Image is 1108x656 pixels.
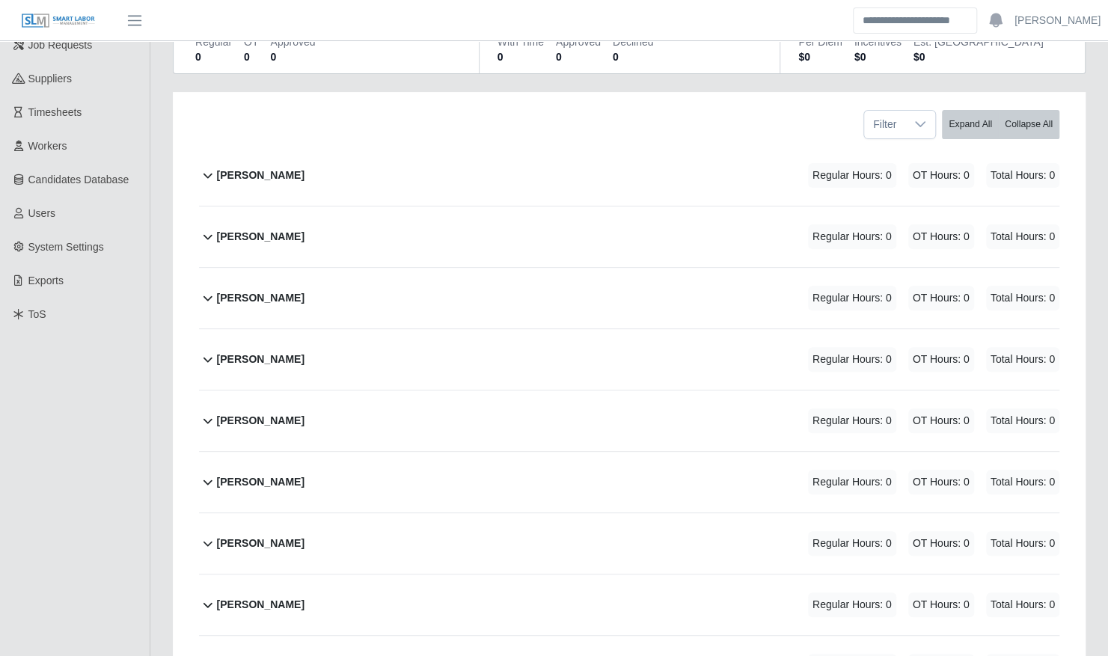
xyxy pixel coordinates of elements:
dd: 0 [270,49,315,64]
button: [PERSON_NAME] Regular Hours: 0 OT Hours: 0 Total Hours: 0 [199,452,1059,512]
dt: OT [244,34,258,49]
span: Regular Hours: 0 [808,592,896,617]
span: OT Hours: 0 [908,531,974,556]
input: Search [853,7,977,34]
span: Total Hours: 0 [986,286,1059,310]
dd: 0 [556,49,601,64]
b: [PERSON_NAME] [217,597,304,613]
span: Exports [28,275,64,286]
dd: $0 [913,49,1044,64]
dd: 0 [498,49,544,64]
span: OT Hours: 0 [908,286,974,310]
dt: With Time [498,34,544,49]
div: bulk actions [942,110,1059,139]
span: Filter [864,111,905,138]
dd: $0 [854,49,902,64]
span: ToS [28,308,46,320]
span: Regular Hours: 0 [808,224,896,249]
b: [PERSON_NAME] [217,290,304,306]
span: OT Hours: 0 [908,163,974,188]
button: [PERSON_NAME] Regular Hours: 0 OT Hours: 0 Total Hours: 0 [199,268,1059,328]
a: [PERSON_NAME] [1014,13,1101,28]
b: [PERSON_NAME] [217,413,304,429]
dt: Regular [195,34,232,49]
span: Regular Hours: 0 [808,347,896,372]
b: [PERSON_NAME] [217,229,304,245]
button: Collapse All [998,110,1059,139]
dd: 0 [195,49,232,64]
span: OT Hours: 0 [908,592,974,617]
dt: Per Diem [798,34,842,49]
span: System Settings [28,241,104,253]
span: Suppliers [28,73,72,85]
span: Timesheets [28,106,82,118]
span: Regular Hours: 0 [808,286,896,310]
span: Workers [28,140,67,152]
span: Regular Hours: 0 [808,470,896,494]
span: Total Hours: 0 [986,347,1059,372]
span: Total Hours: 0 [986,531,1059,556]
span: OT Hours: 0 [908,347,974,372]
button: [PERSON_NAME] Regular Hours: 0 OT Hours: 0 Total Hours: 0 [199,574,1059,635]
dd: 0 [613,49,653,64]
span: Job Requests [28,39,93,51]
dt: Est. [GEOGRAPHIC_DATA] [913,34,1044,49]
span: Users [28,207,56,219]
button: [PERSON_NAME] Regular Hours: 0 OT Hours: 0 Total Hours: 0 [199,206,1059,267]
button: [PERSON_NAME] Regular Hours: 0 OT Hours: 0 Total Hours: 0 [199,145,1059,206]
dd: $0 [798,49,842,64]
span: Candidates Database [28,174,129,186]
span: Regular Hours: 0 [808,531,896,556]
span: Total Hours: 0 [986,224,1059,249]
dd: 0 [244,49,258,64]
button: [PERSON_NAME] Regular Hours: 0 OT Hours: 0 Total Hours: 0 [199,390,1059,451]
span: Total Hours: 0 [986,163,1059,188]
dt: Approved [270,34,315,49]
b: [PERSON_NAME] [217,536,304,551]
span: Regular Hours: 0 [808,408,896,433]
span: Regular Hours: 0 [808,163,896,188]
dt: Incentives [854,34,902,49]
span: Total Hours: 0 [986,408,1059,433]
span: OT Hours: 0 [908,408,974,433]
button: Expand All [942,110,999,139]
button: [PERSON_NAME] Regular Hours: 0 OT Hours: 0 Total Hours: 0 [199,513,1059,574]
b: [PERSON_NAME] [217,474,304,490]
button: [PERSON_NAME] Regular Hours: 0 OT Hours: 0 Total Hours: 0 [199,329,1059,390]
span: OT Hours: 0 [908,224,974,249]
dt: Declined [613,34,653,49]
b: [PERSON_NAME] [217,352,304,367]
dt: Approved [556,34,601,49]
span: Total Hours: 0 [986,592,1059,617]
b: [PERSON_NAME] [217,168,304,183]
img: SLM Logo [21,13,96,29]
span: Total Hours: 0 [986,470,1059,494]
span: OT Hours: 0 [908,470,974,494]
